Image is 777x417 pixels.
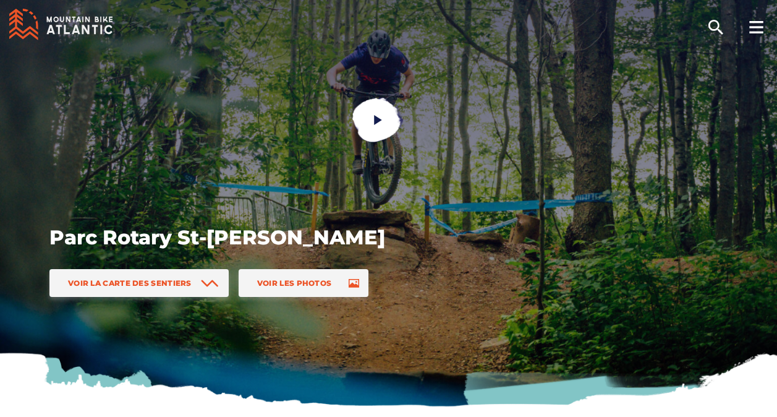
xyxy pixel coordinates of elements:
span: Voir les photos [257,278,332,288]
h1: Parc Rotary St-[PERSON_NAME] [49,225,457,251]
ion-icon: play [372,114,384,126]
a: Voir la carte des sentiers [49,269,229,297]
span: Voir la carte des sentiers [68,278,192,288]
a: Voir les photos [239,269,369,297]
ion-icon: search [706,17,726,37]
